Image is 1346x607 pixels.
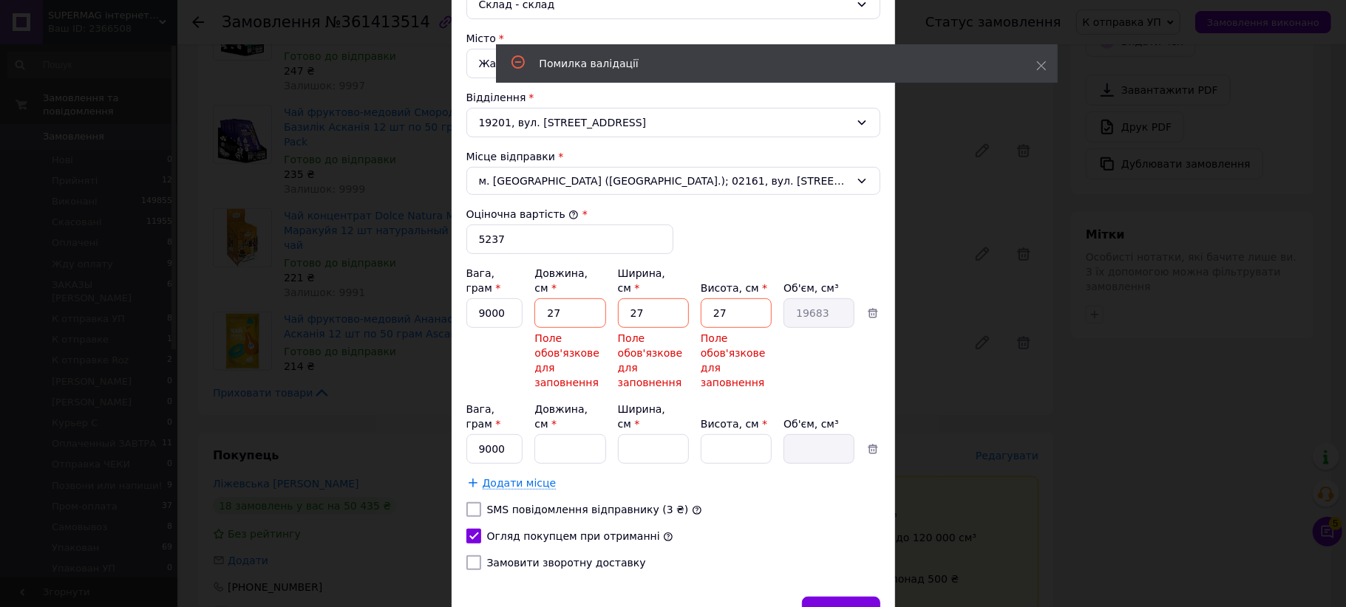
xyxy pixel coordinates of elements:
div: Місто [466,31,880,46]
div: Об'єм, см³ [784,416,854,431]
label: Висота, см [701,282,767,294]
div: Відділення [466,90,880,105]
span: Поле обов'язкове для заповнення [701,332,766,388]
div: Об'єм, см³ [784,281,854,295]
label: Ширина, см [618,267,665,294]
span: м. [GEOGRAPHIC_DATA] ([GEOGRAPHIC_DATA].); 02161, вул. [STREET_ADDRESS] [479,174,850,188]
label: Замовити зворотну доставку [487,557,646,569]
span: Додати місце [483,477,557,490]
div: Місце відправки [466,149,880,164]
span: Поле обов'язкове для заповнення [618,332,683,388]
span: Поле обов'язкове для заповнення [534,332,599,388]
div: 19201, вул. [STREET_ADDRESS] [466,108,880,137]
label: Огляд покупцем при отриманні [487,530,660,542]
label: Вага, грам [466,403,501,430]
label: Оціночна вартість [466,208,579,220]
label: SMS повідомлення відправнику (3 ₴) [487,504,689,515]
label: Довжина, см [534,267,588,294]
label: Ширина, см [618,403,665,430]
label: Вага, грам [466,267,501,294]
div: Помилка валідації [540,56,999,71]
label: Висота, см [701,418,767,430]
label: Довжина, см [534,403,588,430]
div: Жашків [466,49,880,78]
